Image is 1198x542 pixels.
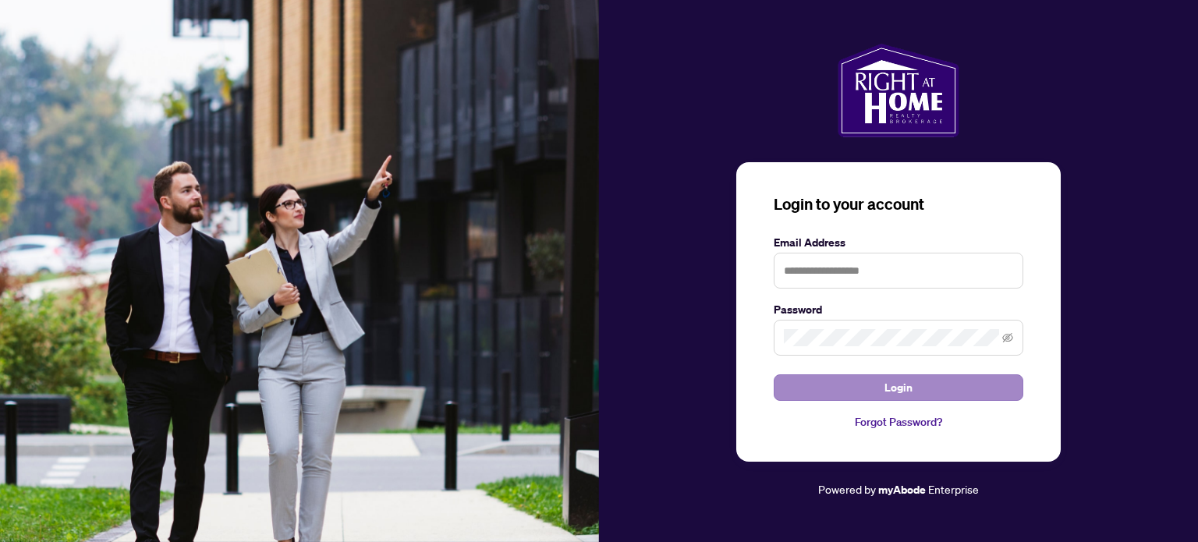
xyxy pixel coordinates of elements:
label: Email Address [774,234,1023,251]
h3: Login to your account [774,193,1023,215]
button: Login [774,374,1023,401]
span: eye-invisible [1002,332,1013,343]
a: Forgot Password? [774,413,1023,430]
span: Login [884,375,913,400]
img: ma-logo [838,44,959,137]
label: Password [774,301,1023,318]
span: Enterprise [928,482,979,496]
span: Powered by [818,482,876,496]
a: myAbode [878,481,926,498]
